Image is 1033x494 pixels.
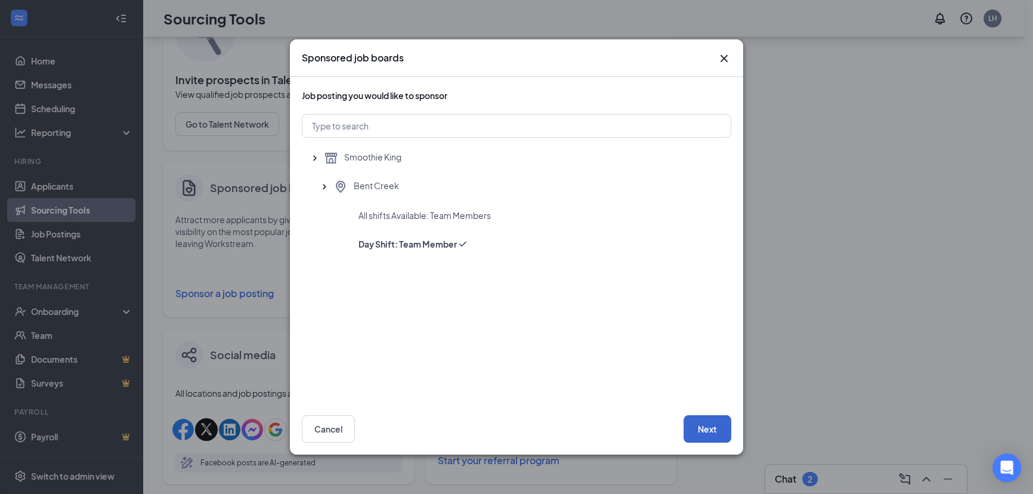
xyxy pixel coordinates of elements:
span: Bent Creek [354,180,399,194]
svg: LocationPin [333,180,348,194]
h3: Sponsored job boards [302,51,404,64]
span: Day Shift: Team Member [358,238,457,250]
div: Open Intercom Messenger [992,453,1021,482]
span: Job posting you would like to sponsor [302,90,447,101]
svg: Cross [717,51,731,66]
button: Close [717,51,731,66]
svg: Shop [324,151,338,165]
span: Smoothie King [344,151,401,165]
svg: Checkmark [457,238,469,250]
button: Cancel [302,415,355,443]
input: Type to search [302,114,731,138]
svg: SmallChevronUp [318,181,330,193]
svg: SmallChevronUp [309,152,321,164]
span: All shifts Available: Team Members [358,209,491,221]
button: Next [683,415,731,443]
